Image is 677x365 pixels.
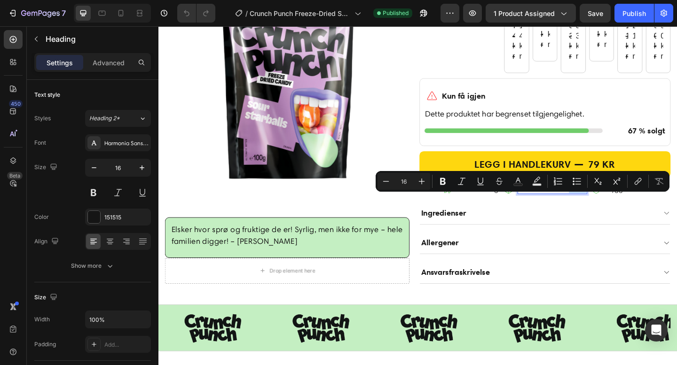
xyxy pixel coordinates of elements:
h2: Kun få igjen [307,70,356,82]
p: Heading [46,33,147,45]
span: 1 product assigned [494,8,555,18]
div: Undo/Redo [177,4,215,23]
p: Allergener [286,231,327,241]
div: Harmonia Sans W01 Regular [104,139,149,148]
div: Align [34,235,61,248]
span: Crunch Punch Freeze-Dried Sour Starballs 100 g [250,8,351,18]
button: Show more [34,257,151,274]
img: gempages_513920470601434096-8c4d0590-783c-45c1-96ba-b5d7189d9c87.png [26,311,92,346]
div: Add... [104,341,149,349]
button: 7 [4,4,70,23]
input: Auto [86,311,150,328]
div: Size [34,161,59,174]
div: Size [34,291,59,304]
button: LEGG I HANDLEKURV [284,136,557,165]
p: Settings [47,58,73,68]
p: 7 [62,8,66,19]
div: Color [34,213,49,221]
div: Font [34,139,46,147]
div: Text style [34,91,60,99]
h2: Trygg handel [486,172,532,183]
div: 450 [9,100,23,108]
img: gempages_513920470601434096-8c4d0590-783c-45c1-96ba-b5d7189d9c87.png [261,311,327,346]
button: 1 product assigned [486,4,576,23]
img: gempages_513920470601434096-8c4d0590-783c-45c1-96ba-b5d7189d9c87.png [379,311,445,346]
p: Advanced [93,58,125,68]
div: Open Intercom Messenger [645,319,668,342]
button: Heading 2* [85,110,151,127]
div: LEGG I HANDLEKURV [344,143,449,158]
span: Save [588,9,603,17]
div: Beta [7,172,23,179]
div: 79 kr [466,142,497,159]
p: Ansvarsfraskrivelse [286,263,361,273]
span: Heading 2* [89,114,120,123]
span: Published [383,9,409,17]
div: Editor contextual toolbar [376,171,669,192]
div: 151515 [104,213,149,222]
div: Show more [71,261,115,271]
p: Ingredienser [286,198,335,209]
p: Gratis frakt over 799kr [392,173,465,182]
h2: Rask levering [325,172,371,183]
h2: Rich Text Editor. Editing area: main [391,172,466,183]
img: gempages_513920470601434096-8c4d0590-783c-45c1-96ba-b5d7189d9c87.png [496,311,562,346]
button: Save [580,4,611,23]
div: Publish [622,8,646,18]
img: gempages_513920470601434096-8c4d0590-783c-45c1-96ba-b5d7189d9c87.png [144,311,210,346]
iframe: To enrich screen reader interactions, please activate Accessibility in Grammarly extension settings [158,26,677,365]
div: Styles [34,114,51,123]
span: / [245,8,248,18]
h2: 67 % solgt [487,108,552,120]
div: Padding [34,340,56,349]
h2: Dette produktet har begrenset tilgjengelighet. [289,90,552,102]
button: Publish [614,4,654,23]
div: Width [34,315,50,324]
